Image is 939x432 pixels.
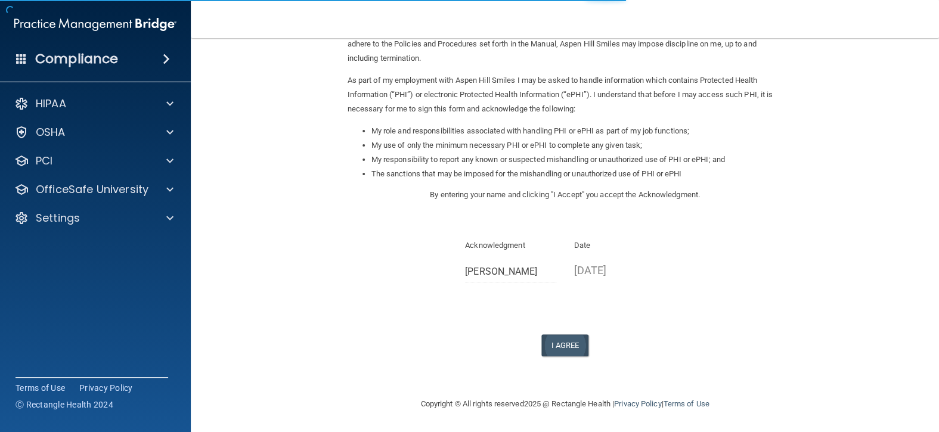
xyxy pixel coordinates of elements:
[371,138,783,153] li: My use of only the minimum necessary PHI or ePHI to complete any given task;
[14,13,176,36] img: PMB logo
[574,260,665,280] p: [DATE]
[371,153,783,167] li: My responsibility to report any known or suspected mishandling or unauthorized use of PHI or ePHI...
[79,382,133,394] a: Privacy Policy
[371,124,783,138] li: My role and responsibilities associated with handling PHI or ePHI as part of my job functions;
[14,154,173,168] a: PCI
[14,97,173,111] a: HIPAA
[348,385,783,423] div: Copyright © All rights reserved 2025 @ Rectangle Health | |
[36,154,52,168] p: PCI
[36,125,66,139] p: OSHA
[36,182,148,197] p: OfficeSafe University
[348,188,783,202] p: By entering your name and clicking "I Accept" you accept the Acknowledgment.
[14,211,173,225] a: Settings
[541,334,589,356] button: I Agree
[663,399,709,408] a: Terms of Use
[465,260,556,282] input: Full Name
[14,182,173,197] a: OfficeSafe University
[14,125,173,139] a: OSHA
[614,399,661,408] a: Privacy Policy
[348,73,783,116] p: As part of my employment with Aspen Hill Smiles I may be asked to handle information which contai...
[16,382,65,394] a: Terms of Use
[574,238,665,253] p: Date
[16,399,113,411] span: Ⓒ Rectangle Health 2024
[36,97,66,111] p: HIPAA
[371,167,783,181] li: The sanctions that may be imposed for the mishandling or unauthorized use of PHI or ePHI
[465,238,556,253] p: Acknowledgment
[35,51,118,67] h4: Compliance
[36,211,80,225] p: Settings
